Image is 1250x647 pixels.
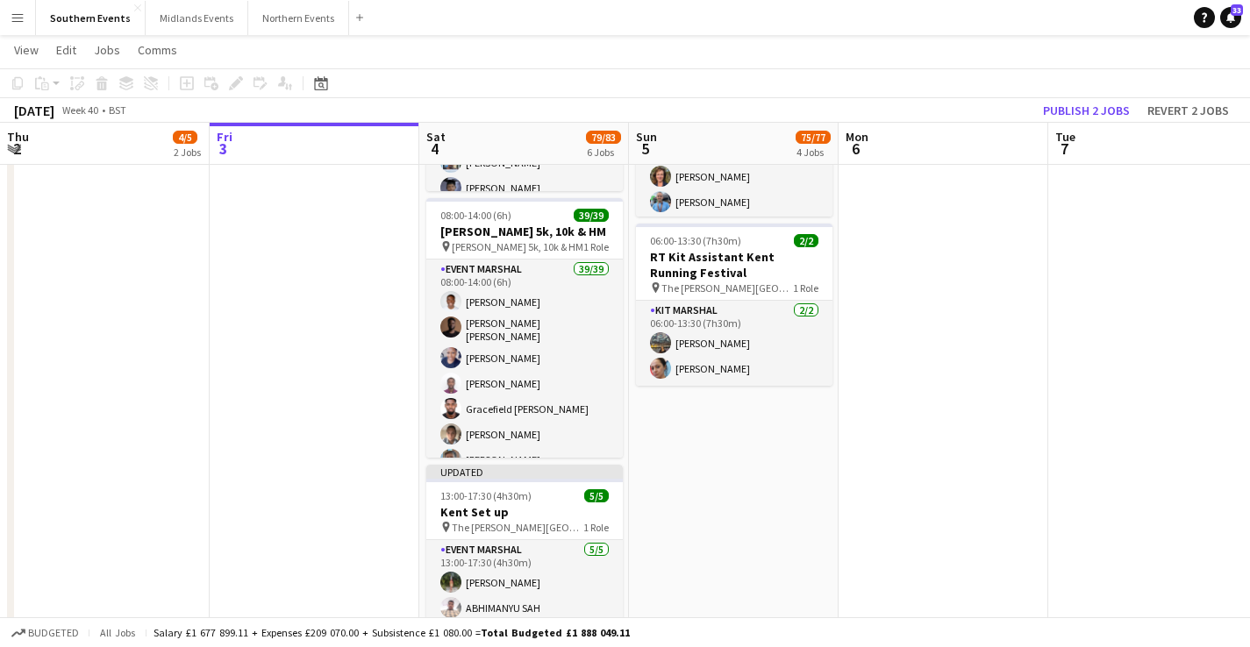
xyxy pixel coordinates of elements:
[1036,99,1137,122] button: Publish 2 jobs
[661,281,793,295] span: The [PERSON_NAME][GEOGRAPHIC_DATA]
[794,234,818,247] span: 2/2
[36,1,146,35] button: Southern Events
[217,129,232,145] span: Fri
[14,42,39,58] span: View
[94,42,120,58] span: Jobs
[4,139,29,159] span: 2
[440,489,532,502] span: 13:00-17:30 (4h30m)
[109,103,126,117] div: BST
[7,129,29,145] span: Thu
[843,139,868,159] span: 6
[96,626,139,639] span: All jobs
[214,139,232,159] span: 3
[636,249,832,281] h3: RT Kit Assistant Kent Running Festival
[584,489,609,502] span: 5/5
[426,465,623,479] div: Updated
[426,198,623,458] app-job-card: 08:00-14:00 (6h)39/39[PERSON_NAME] 5k, 10k & HM [PERSON_NAME] 5k, 10k & HM1 RoleEvent Marshal39/3...
[650,234,741,247] span: 06:00-13:30 (7h30m)
[28,627,79,639] span: Budgeted
[586,131,621,144] span: 79/83
[1231,4,1243,16] span: 33
[56,42,76,58] span: Edit
[583,521,609,534] span: 1 Role
[796,146,830,159] div: 4 Jobs
[636,301,832,386] app-card-role: Kit Marshal2/206:00-13:30 (7h30m)[PERSON_NAME][PERSON_NAME]
[452,521,583,534] span: The [PERSON_NAME][GEOGRAPHIC_DATA]
[583,240,609,253] span: 1 Role
[426,224,623,239] h3: [PERSON_NAME] 5k, 10k & HM
[154,626,630,639] div: Salary £1 677 899.11 + Expenses £209 070.00 + Subsistence £1 080.00 =
[1053,139,1075,159] span: 7
[9,623,82,643] button: Budgeted
[633,139,657,159] span: 5
[14,102,54,119] div: [DATE]
[426,129,446,145] span: Sat
[131,39,184,61] a: Comms
[248,1,349,35] button: Northern Events
[426,504,623,520] h3: Kent Set up
[146,1,248,35] button: Midlands Events
[452,240,583,253] span: [PERSON_NAME] 5k, 10k & HM
[440,209,511,222] span: 08:00-14:00 (6h)
[481,626,630,639] span: Total Budgeted £1 888 049.11
[7,39,46,61] a: View
[174,146,201,159] div: 2 Jobs
[796,131,831,144] span: 75/77
[587,146,620,159] div: 6 Jobs
[58,103,102,117] span: Week 40
[87,39,127,61] a: Jobs
[1140,99,1236,122] button: Revert 2 jobs
[574,209,609,222] span: 39/39
[636,224,832,386] app-job-card: 06:00-13:30 (7h30m)2/2RT Kit Assistant Kent Running Festival The [PERSON_NAME][GEOGRAPHIC_DATA]1 ...
[1220,7,1241,28] a: 33
[173,131,197,144] span: 4/5
[793,281,818,295] span: 1 Role
[49,39,83,61] a: Edit
[1055,129,1075,145] span: Tue
[424,139,446,159] span: 4
[138,42,177,58] span: Comms
[846,129,868,145] span: Mon
[636,129,657,145] span: Sun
